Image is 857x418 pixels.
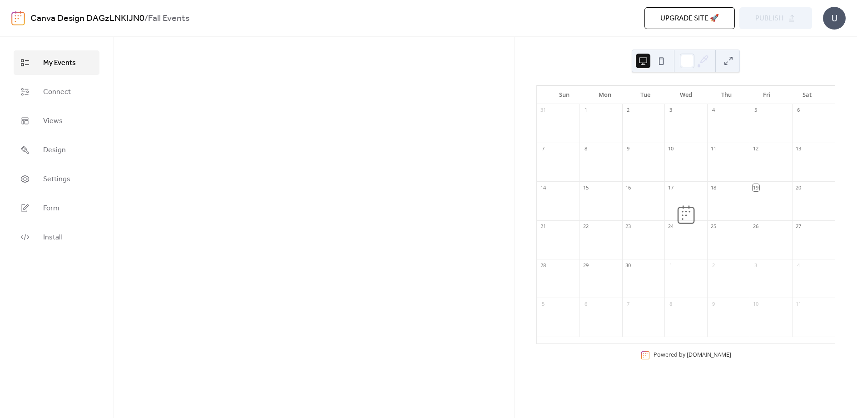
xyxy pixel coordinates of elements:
div: 22 [582,223,589,230]
div: 24 [667,223,674,230]
span: Install [43,232,62,243]
a: Install [14,225,99,249]
div: 28 [540,262,546,269]
div: 8 [582,145,589,152]
div: 10 [667,145,674,152]
div: 9 [625,145,632,152]
div: 5 [540,300,546,307]
a: [DOMAIN_NAME] [687,351,731,359]
a: Views [14,109,99,133]
div: 15 [582,184,589,191]
span: Settings [43,174,70,185]
a: Connect [14,80,99,104]
span: Form [43,203,59,214]
div: 2 [625,107,632,114]
div: 7 [625,300,632,307]
button: Upgrade site 🚀 [644,7,735,29]
div: 3 [753,262,759,269]
div: 14 [540,184,546,191]
a: Settings [14,167,99,191]
div: Tue [625,86,665,104]
div: 6 [795,107,802,114]
div: 21 [540,223,546,230]
div: 17 [667,184,674,191]
span: Connect [43,87,71,98]
div: 31 [540,107,546,114]
div: 16 [625,184,632,191]
span: My Events [43,58,76,69]
a: Form [14,196,99,220]
div: U [823,7,846,30]
img: logo [11,11,25,25]
div: 8 [667,300,674,307]
div: 10 [753,300,759,307]
div: 4 [710,107,717,114]
div: 27 [795,223,802,230]
div: 3 [667,107,674,114]
div: 11 [710,145,717,152]
div: Fri [747,86,787,104]
div: Sun [544,86,585,104]
div: 2 [710,262,717,269]
div: Wed [666,86,706,104]
div: 29 [582,262,589,269]
span: Views [43,116,63,127]
div: Mon [585,86,625,104]
div: Powered by [654,351,731,359]
div: 13 [795,145,802,152]
span: Design [43,145,66,156]
a: Design [14,138,99,162]
div: 26 [753,223,759,230]
a: Canva Design DAGzLNKIJN0 [30,10,144,27]
div: 25 [710,223,717,230]
div: Thu [706,86,747,104]
div: 30 [625,262,632,269]
div: 12 [753,145,759,152]
div: 4 [795,262,802,269]
div: Sat [787,86,827,104]
div: 1 [582,107,589,114]
div: 20 [795,184,802,191]
b: / [144,10,148,27]
div: 7 [540,145,546,152]
b: Fall Events [148,10,189,27]
div: 6 [582,300,589,307]
div: 23 [625,223,632,230]
span: Upgrade site 🚀 [660,13,719,24]
div: 9 [710,300,717,307]
div: 18 [710,184,717,191]
div: 19 [753,184,759,191]
div: 5 [753,107,759,114]
div: 11 [795,300,802,307]
div: 1 [667,262,674,269]
a: My Events [14,50,99,75]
